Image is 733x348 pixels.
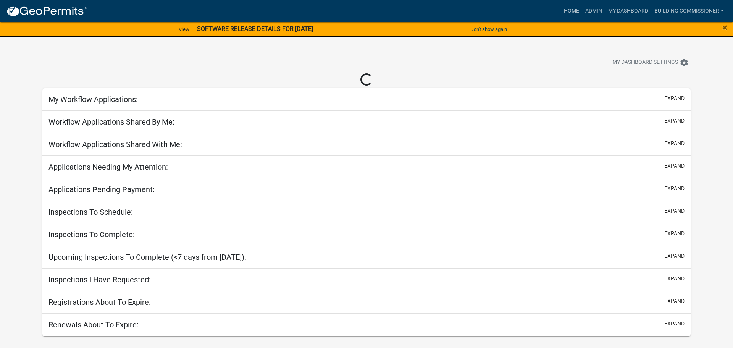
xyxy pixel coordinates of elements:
button: Don't show again [467,23,510,36]
h5: Renewals About To Expire: [48,320,139,329]
a: View [176,23,192,36]
a: Home [561,4,582,18]
h5: Inspections To Schedule: [48,207,133,217]
h5: Applications Needing My Attention: [48,162,168,172]
i: settings [680,58,689,67]
button: expand [664,275,685,283]
h5: Workflow Applications Shared With Me: [48,140,182,149]
button: expand [664,117,685,125]
button: expand [664,320,685,328]
button: My Dashboard Settingssettings [606,55,695,70]
span: My Dashboard Settings [612,58,678,67]
strong: SOFTWARE RELEASE DETAILS FOR [DATE] [197,25,313,32]
span: × [722,22,727,33]
h5: My Workflow Applications: [48,95,138,104]
button: expand [664,162,685,170]
button: expand [664,185,685,193]
button: expand [664,252,685,260]
h5: Inspections To Complete: [48,230,135,239]
a: Admin [582,4,605,18]
h5: Inspections I Have Requested: [48,275,151,284]
button: expand [664,94,685,102]
a: Building Commissioner [651,4,727,18]
button: Close [722,23,727,32]
h5: Applications Pending Payment: [48,185,155,194]
a: My Dashboard [605,4,651,18]
h5: Upcoming Inspections To Complete (<7 days from [DATE]): [48,253,246,262]
h5: Workflow Applications Shared By Me: [48,117,174,126]
h5: Registrations About To Expire: [48,298,151,307]
button: expand [664,139,685,147]
button: expand [664,207,685,215]
button: expand [664,230,685,238]
button: expand [664,297,685,305]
